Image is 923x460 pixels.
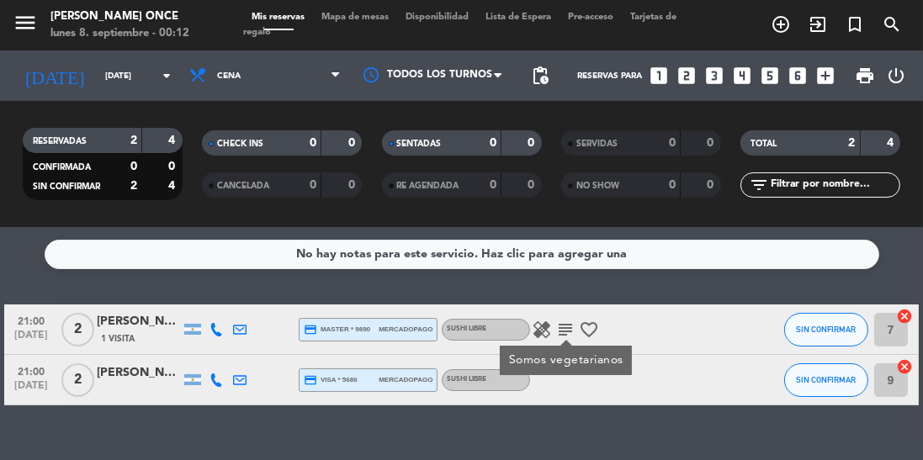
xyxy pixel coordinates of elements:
span: RE AGENDADA [397,182,459,190]
strong: 0 [130,161,137,172]
div: No hay notas para este servicio. Haz clic para agregar una [296,245,627,264]
span: 1 Visita [101,332,135,346]
span: RESERVADAS [33,137,87,145]
span: Sushi libre [447,376,486,383]
span: Pre-acceso [560,13,622,22]
strong: 0 [528,179,538,191]
button: SIN CONFIRMAR [784,313,868,346]
strong: 0 [348,179,358,191]
strong: 4 [168,135,178,146]
strong: 0 [669,179,676,191]
strong: 2 [849,137,856,149]
div: [PERSON_NAME] Di [PERSON_NAME] [97,312,181,331]
span: CHECK INS [217,140,263,148]
i: search [882,14,902,34]
span: mercadopago [379,324,432,335]
span: CANCELADA [217,182,269,190]
strong: 4 [168,180,178,192]
div: [PERSON_NAME] Once [50,8,189,25]
span: SIN CONFIRMAR [33,182,100,191]
span: [DATE] [10,380,52,399]
input: Filtrar por nombre... [769,176,899,194]
button: SIN CONFIRMAR [784,363,868,397]
div: LOG OUT [882,50,910,101]
i: cancel [897,358,914,375]
strong: 0 [490,137,496,149]
strong: 0 [310,179,316,191]
span: Cena [217,71,241,81]
span: Reservas para [577,71,642,81]
span: 2 [61,363,94,397]
span: print [855,66,875,86]
div: lunes 8. septiembre - 00:12 [50,25,189,42]
div: Somos vegetarianos [509,352,623,369]
strong: 4 [887,137,897,149]
span: mercadopago [379,374,432,385]
strong: 0 [669,137,676,149]
span: visa * 5686 [304,373,357,387]
span: Mapa de mesas [313,13,397,22]
span: SIN CONFIRMAR [796,375,856,384]
span: Mis reservas [243,13,313,22]
i: looks_4 [731,65,753,87]
i: add_circle_outline [771,14,791,34]
strong: 0 [707,179,717,191]
i: add_box [814,65,836,87]
i: [DATE] [13,58,97,93]
i: exit_to_app [808,14,828,34]
span: SIN CONFIRMAR [796,325,856,334]
span: Lista de Espera [477,13,560,22]
i: filter_list [749,175,769,195]
i: looks_one [648,65,670,87]
div: [PERSON_NAME] [97,363,181,383]
span: NO SHOW [576,182,619,190]
strong: 2 [130,135,137,146]
i: cancel [897,308,914,325]
span: [DATE] [10,330,52,349]
i: looks_3 [703,65,725,87]
span: 2 [61,313,94,346]
strong: 0 [168,161,178,172]
strong: 0 [348,137,358,149]
span: master * 9890 [304,323,370,336]
i: looks_6 [787,65,809,87]
span: SENTADAS [397,140,442,148]
span: CONFIRMADA [33,163,91,172]
i: looks_two [676,65,698,87]
span: Disponibilidad [397,13,477,22]
i: power_settings_new [886,66,906,86]
span: SERVIDAS [576,140,618,148]
i: looks_5 [759,65,781,87]
strong: 0 [310,137,316,149]
i: subject [555,320,576,340]
strong: 0 [707,137,717,149]
i: healing [532,320,552,340]
span: 21:00 [10,361,52,380]
span: 21:00 [10,310,52,330]
span: TOTAL [751,140,777,148]
strong: 2 [130,180,137,192]
i: favorite_border [579,320,599,340]
i: arrow_drop_down [156,66,177,86]
i: credit_card [304,323,317,336]
span: pending_actions [530,66,550,86]
strong: 0 [528,137,538,149]
strong: 0 [490,179,496,191]
span: Sushi libre [447,325,486,332]
i: credit_card [304,373,317,387]
button: menu [13,10,38,41]
i: menu [13,10,38,35]
i: turned_in_not [845,14,865,34]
